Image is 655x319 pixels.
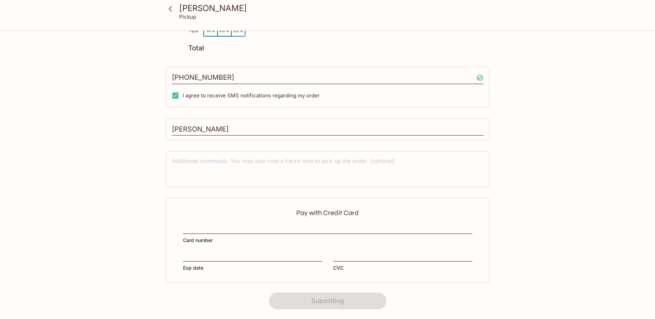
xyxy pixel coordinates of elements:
[333,253,472,260] iframe: Secure CVC input frame
[183,225,472,233] iframe: Secure card number input frame
[183,210,472,216] p: Pay with Credit Card
[172,123,483,136] input: Enter first and last name
[183,253,322,260] iframe: Secure expiration date input frame
[179,3,488,13] h3: [PERSON_NAME]
[333,264,344,271] span: CVC
[172,71,483,84] input: Enter phone number
[188,45,204,51] p: Total
[183,92,320,99] span: I agree to receive SMS notifications regarding my order
[183,237,213,244] span: Card number
[179,13,196,20] p: Pickup
[183,264,203,271] span: Exp date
